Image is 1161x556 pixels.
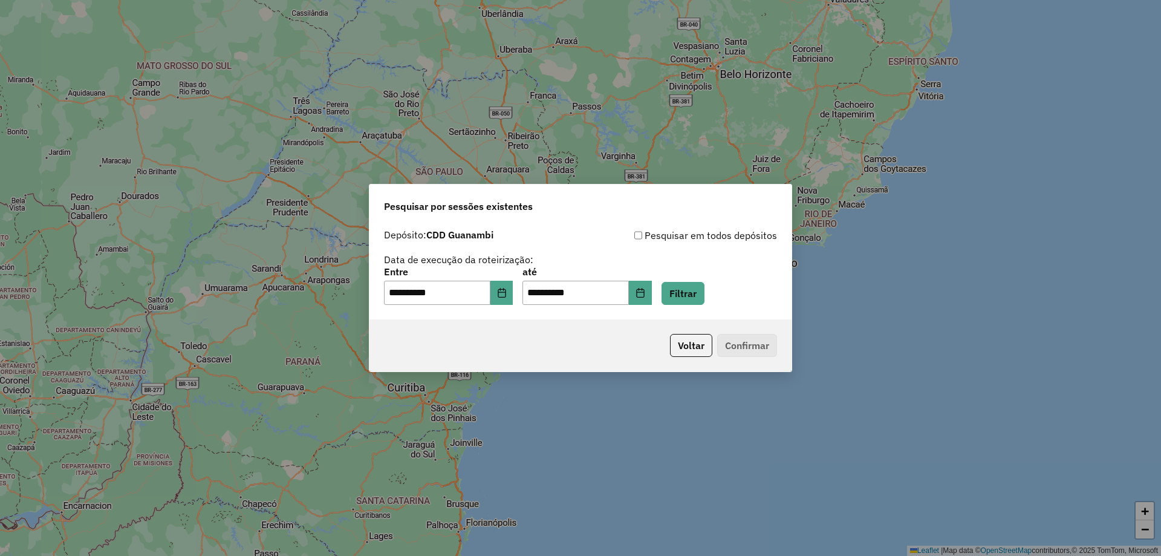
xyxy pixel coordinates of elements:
strong: CDD Guanambi [426,229,493,241]
button: Voltar [670,334,712,357]
button: Choose Date [490,281,513,305]
label: Entre [384,264,513,279]
label: até [522,264,651,279]
button: Filtrar [662,282,704,305]
div: Pesquisar em todos depósitos [580,228,777,243]
label: Data de execução da roteirização: [384,252,533,267]
span: Pesquisar por sessões existentes [384,199,533,214]
label: Depósito: [384,227,493,242]
button: Choose Date [629,281,652,305]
